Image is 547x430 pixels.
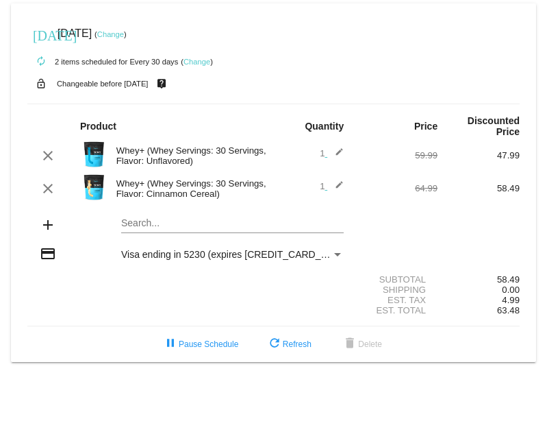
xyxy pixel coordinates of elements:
button: Refresh [255,332,322,357]
mat-icon: delete [342,336,358,353]
strong: Quantity [305,121,344,132]
div: Subtotal [355,274,437,285]
mat-icon: autorenew [33,53,49,70]
strong: Discounted Price [468,115,520,137]
img: Image-1-Carousel-Whey-2lb-Unflavored-no-badge-Transp.png [80,141,107,168]
strong: Product [80,121,116,132]
span: 1 [320,148,344,158]
mat-icon: clear [40,147,56,164]
div: Est. Tax [355,295,437,305]
span: 1 [320,181,344,191]
mat-icon: refresh [266,336,283,353]
div: 59.99 [355,150,437,160]
div: 47.99 [437,150,520,160]
div: 64.99 [355,183,437,193]
strong: Price [414,121,437,132]
span: 4.99 [502,295,520,305]
span: 63.48 [497,305,520,315]
mat-icon: edit [327,180,344,197]
mat-icon: pause [162,336,179,353]
mat-icon: credit_card [40,246,56,262]
div: Whey+ (Whey Servings: 30 Servings, Flavor: Unflavored) [110,145,274,166]
div: 58.49 [437,274,520,285]
small: ( ) [181,58,213,66]
a: Change [183,58,210,66]
div: Whey+ (Whey Servings: 30 Servings, Flavor: Cinnamon Cereal) [110,178,274,199]
mat-icon: edit [327,147,344,164]
button: Pause Schedule [151,332,249,357]
mat-icon: lock_open [33,75,49,93]
mat-select: Payment Method [121,249,344,260]
span: Visa ending in 5230 (expires [CREDIT_CARD_DATA]) [121,249,351,260]
small: ( ) [94,30,127,38]
button: Delete [331,332,393,357]
small: 2 items scheduled for Every 30 days [27,58,178,66]
mat-icon: add [40,217,56,233]
input: Search... [121,218,344,229]
mat-icon: live_help [153,75,170,93]
span: Delete [342,339,382,349]
mat-icon: [DATE] [33,26,49,43]
span: Pause Schedule [162,339,238,349]
span: Refresh [266,339,311,349]
div: Est. Total [355,305,437,315]
mat-icon: clear [40,180,56,197]
div: 58.49 [437,183,520,193]
span: 0.00 [502,285,520,295]
img: Image-1-Carousel-Whey-2lb-Cin-Cereal-no-badge-Transp.png [80,174,107,201]
a: Change [97,30,124,38]
div: Shipping [355,285,437,295]
small: Changeable before [DATE] [57,80,149,88]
